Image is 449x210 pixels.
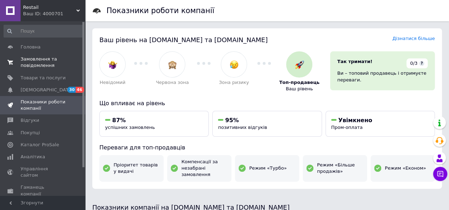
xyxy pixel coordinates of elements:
[21,166,66,178] span: Управління сайтом
[105,125,155,130] span: успішних замовлень
[99,144,185,151] span: Переваги для топ-продавців
[21,154,45,160] span: Аналітика
[21,56,66,69] span: Замовлення та повідомлення
[181,159,228,178] span: Компенсації за незабрані замовлення
[230,60,239,69] img: :disappointed_relieved:
[433,167,447,181] button: Чат з покупцем
[21,44,40,50] span: Головна
[23,4,76,11] span: Restail
[112,117,126,124] span: 87%
[249,165,287,171] span: Режим «Турбо»
[419,61,424,66] span: ?
[286,86,313,92] span: Ваш рівень
[295,60,304,69] img: :rocket:
[406,58,428,68] div: 0/3
[100,79,126,86] span: Невідомий
[385,165,426,171] span: Режим «Економ»
[392,36,435,41] a: Дізнатися більше
[225,117,239,124] span: 95%
[337,70,428,83] div: Ви – топовий продавець і отримуєте переваги.
[325,111,435,137] button: УвімкненоПром-оплата
[337,59,372,64] span: Так тримати!
[21,87,73,93] span: [DEMOGRAPHIC_DATA]
[21,142,59,148] span: Каталог ProSale
[279,79,319,86] span: Топ-продавець
[317,162,363,175] span: Режим «Більше продажів»
[23,11,85,17] div: Ваш ID: 4000701
[219,79,249,86] span: Зона ризику
[108,60,117,69] img: :woman-shrugging:
[76,87,84,93] span: 46
[21,99,66,112] span: Показники роботи компанії
[156,79,189,86] span: Червона зона
[212,111,322,137] button: 95%позитивних відгуків
[99,100,165,107] span: Що впливає на рівень
[21,184,66,197] span: Гаманець компанії
[106,6,214,15] h1: Показники роботи компанії
[331,125,363,130] span: Пром-оплата
[114,162,160,175] span: Пріоритет товарів у видачі
[21,117,39,124] span: Відгуки
[21,130,40,136] span: Покупці
[4,25,84,38] input: Пошук
[218,125,267,130] span: позитивних відгуків
[67,87,76,93] span: 30
[99,111,209,137] button: 87%успішних замовлень
[168,60,177,69] img: :see_no_evil:
[21,75,66,81] span: Товари та послуги
[99,36,268,44] span: Ваш рівень на [DOMAIN_NAME] та [DOMAIN_NAME]
[338,117,372,124] span: Увімкнено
